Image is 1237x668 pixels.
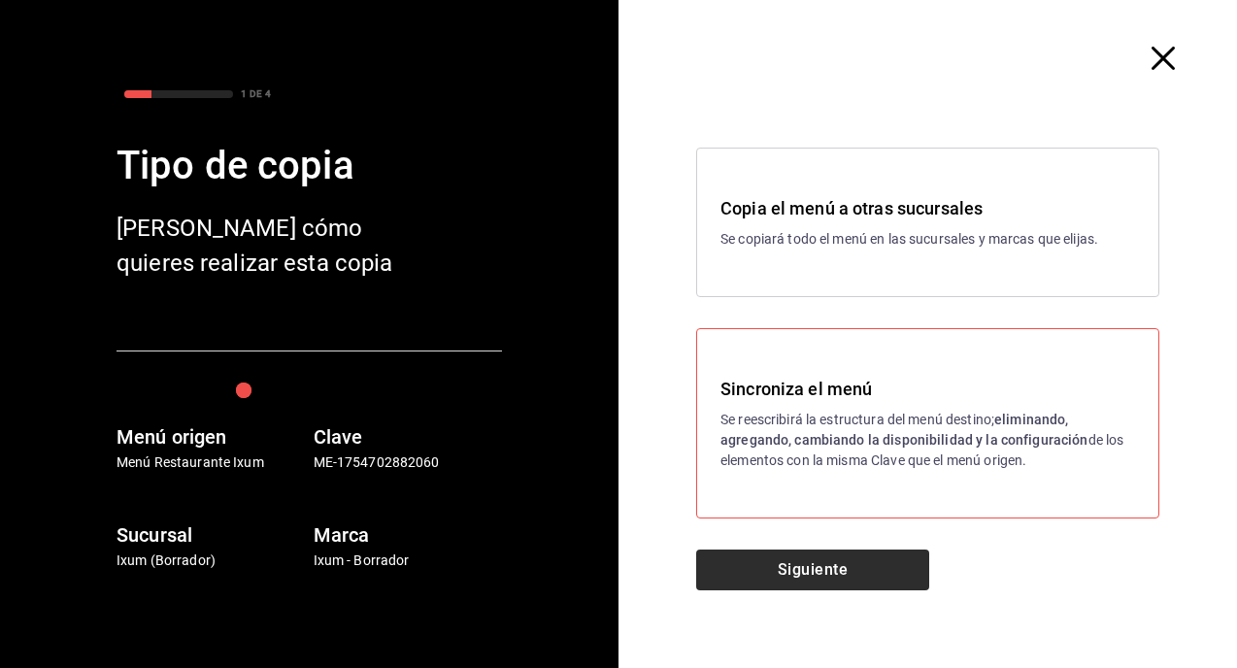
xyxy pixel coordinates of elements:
[117,137,502,195] div: Tipo de copia
[117,519,306,551] h6: Sucursal
[720,195,1135,221] h3: Copia el menú a otras sucursales
[696,550,929,590] button: Siguiente
[117,211,427,281] div: [PERSON_NAME] cómo quieres realizar esta copia
[241,86,271,101] div: 1 DE 4
[117,421,306,452] h6: Menú origen
[117,551,306,571] p: Ixum (Borrador)
[720,410,1135,471] p: Se reescribirá la estructura del menú destino; de los elementos con la misma Clave que el menú or...
[314,421,503,452] h6: Clave
[314,551,503,571] p: Ixum - Borrador
[720,376,1135,402] h3: Sincroniza el menú
[314,519,503,551] h6: Marca
[117,452,306,473] p: Menú Restaurante Ixum
[720,229,1135,250] p: Se copiará todo el menú en las sucursales y marcas que elijas.
[314,452,503,473] p: ME-1754702882060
